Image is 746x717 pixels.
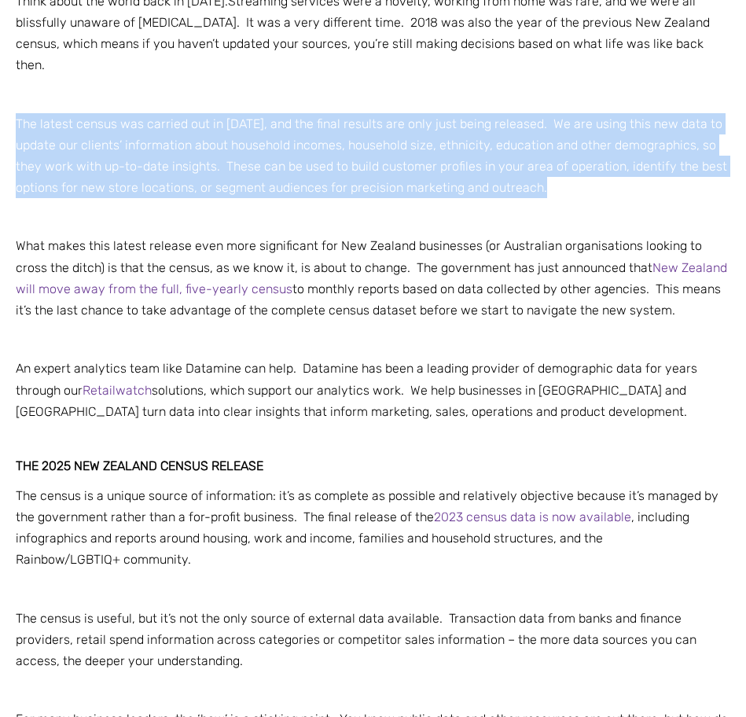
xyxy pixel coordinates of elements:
[16,458,263,473] span: The 2025 New Zealand census release
[16,116,722,174] span: The latest census was carried out in [DATE], and the final results are only just being released. ...
[16,488,718,568] span: The census is a unique source of information: it’s as complete as possible and relatively objecti...
[83,383,152,398] a: Retailwatch
[16,260,727,296] a: New Zealand will move away from the full, five-yearly census
[16,238,727,318] span: What makes this latest release even more significant for New Zealand businesses (or Australian or...
[434,509,631,524] a: 2023 census data is now available
[42,57,45,72] span: .
[16,611,696,668] span: The census is useful, but it’s not the only source of external data available. Transaction data f...
[16,361,697,418] span: An expert analytics team like Datamine can help. Datamine has been a leading provider of demograp...
[16,159,727,195] span: . These can be used to build customer profiles in your area of operation, identify the best optio...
